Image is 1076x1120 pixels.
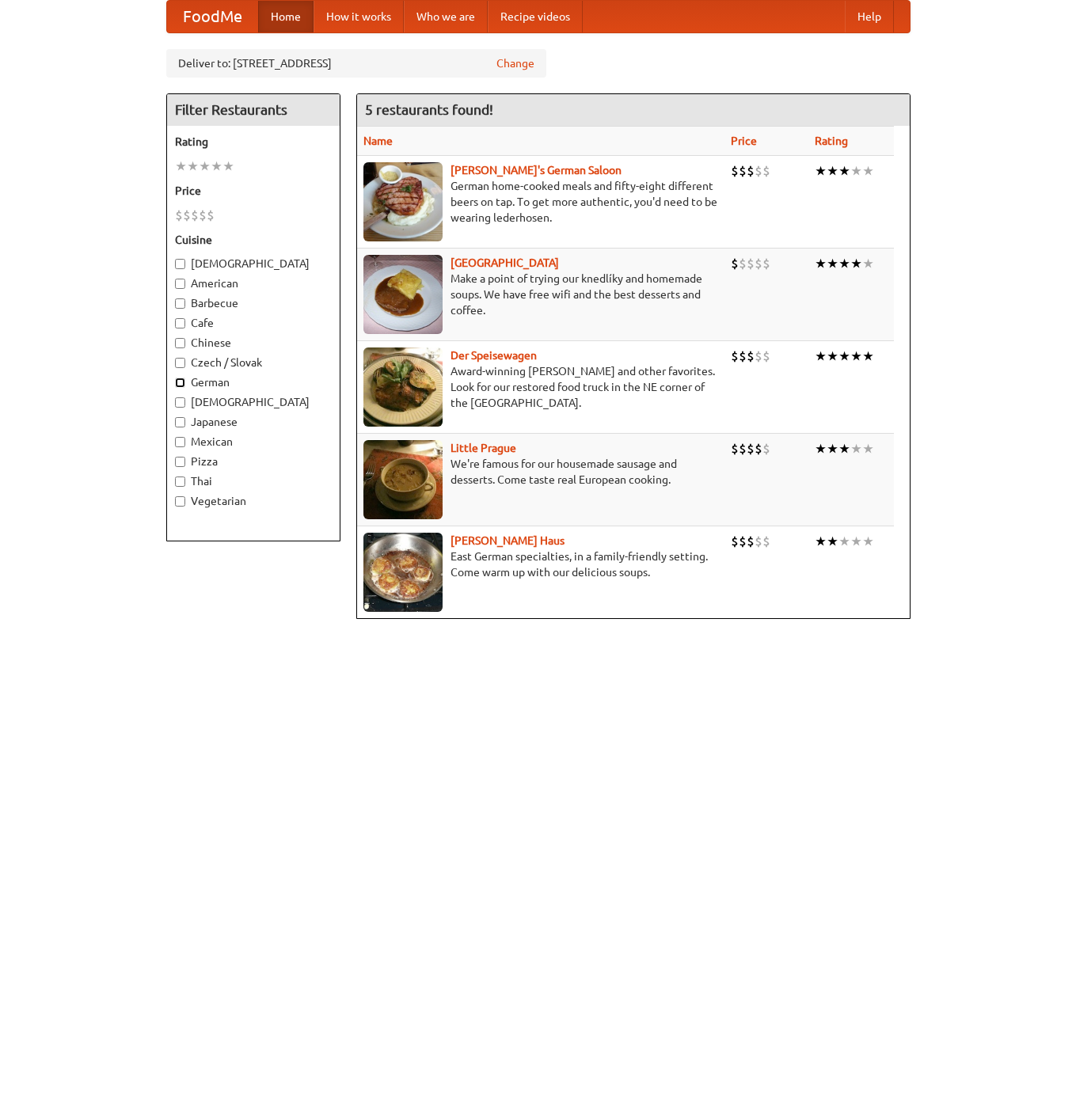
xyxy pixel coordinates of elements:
[850,533,862,550] li: ★
[175,355,332,370] label: Czech / Slovak
[838,440,850,457] li: ★
[175,298,185,309] input: Barbecue
[739,347,747,365] li: $
[207,207,215,224] li: $
[365,102,493,117] ng-pluralize: 5 restaurants found!
[862,162,874,180] li: ★
[862,347,874,365] li: ★
[815,533,827,550] li: ★
[838,347,850,365] li: ★
[191,207,199,224] li: $
[167,1,258,32] a: FoodMe
[175,414,332,430] label: Japanese
[815,162,827,180] li: ★
[850,162,862,180] li: ★
[838,533,850,550] li: ★
[363,135,393,147] a: Name
[175,134,332,150] h5: Rating
[314,1,404,32] a: How it works
[175,183,332,199] h5: Price
[747,162,755,180] li: $
[451,164,622,177] a: [PERSON_NAME]'s German Saloon
[166,49,546,78] div: Deliver to: [STREET_ADDRESS]
[731,347,739,365] li: $
[827,347,838,365] li: ★
[211,158,222,175] li: ★
[845,1,894,32] a: Help
[496,55,534,71] a: Change
[363,255,443,334] img: czechpoint.jpg
[827,440,838,457] li: ★
[175,358,185,368] input: Czech / Slovak
[850,440,862,457] li: ★
[199,158,211,175] li: ★
[747,440,755,457] li: $
[175,374,332,390] label: German
[363,162,443,241] img: esthers.jpg
[815,255,827,272] li: ★
[363,549,718,580] p: East German specialties, in a family-friendly setting. Come warm up with our delicious soups.
[451,256,559,269] a: [GEOGRAPHIC_DATA]
[175,338,185,348] input: Chinese
[222,158,234,175] li: ★
[187,158,199,175] li: ★
[755,162,762,180] li: $
[363,271,718,318] p: Make a point of trying our knedlíky and homemade soups. We have free wifi and the best desserts a...
[838,255,850,272] li: ★
[258,1,314,32] a: Home
[175,315,332,331] label: Cafe
[862,255,874,272] li: ★
[175,232,332,248] h5: Cuisine
[363,456,718,488] p: We're famous for our housemade sausage and desserts. Come taste real European cooking.
[175,275,332,291] label: American
[862,440,874,457] li: ★
[199,207,207,224] li: $
[488,1,583,32] a: Recipe videos
[762,533,770,550] li: $
[850,347,862,365] li: ★
[175,397,185,408] input: [DEMOGRAPHIC_DATA]
[451,349,537,362] a: Der Speisewagen
[175,476,185,487] input: Thai
[167,94,340,126] h4: Filter Restaurants
[739,440,747,457] li: $
[762,162,770,180] li: $
[739,255,747,272] li: $
[827,162,838,180] li: ★
[175,335,332,351] label: Chinese
[731,533,739,550] li: $
[762,440,770,457] li: $
[363,440,443,519] img: littleprague.jpg
[739,162,747,180] li: $
[838,162,850,180] li: ★
[731,255,739,272] li: $
[827,255,838,272] li: ★
[731,162,739,180] li: $
[175,259,185,269] input: [DEMOGRAPHIC_DATA]
[739,533,747,550] li: $
[815,347,827,365] li: ★
[762,255,770,272] li: $
[755,255,762,272] li: $
[862,533,874,550] li: ★
[175,394,332,410] label: [DEMOGRAPHIC_DATA]
[175,207,183,224] li: $
[175,378,185,388] input: German
[175,473,332,489] label: Thai
[731,440,739,457] li: $
[175,279,185,289] input: American
[175,318,185,328] input: Cafe
[363,178,718,226] p: German home-cooked meals and fifty-eight different beers on tap. To get more authentic, you'd nee...
[175,158,187,175] li: ★
[451,534,565,547] a: [PERSON_NAME] Haus
[755,347,762,365] li: $
[175,434,332,450] label: Mexican
[815,440,827,457] li: ★
[451,442,516,454] a: Little Prague
[747,533,755,550] li: $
